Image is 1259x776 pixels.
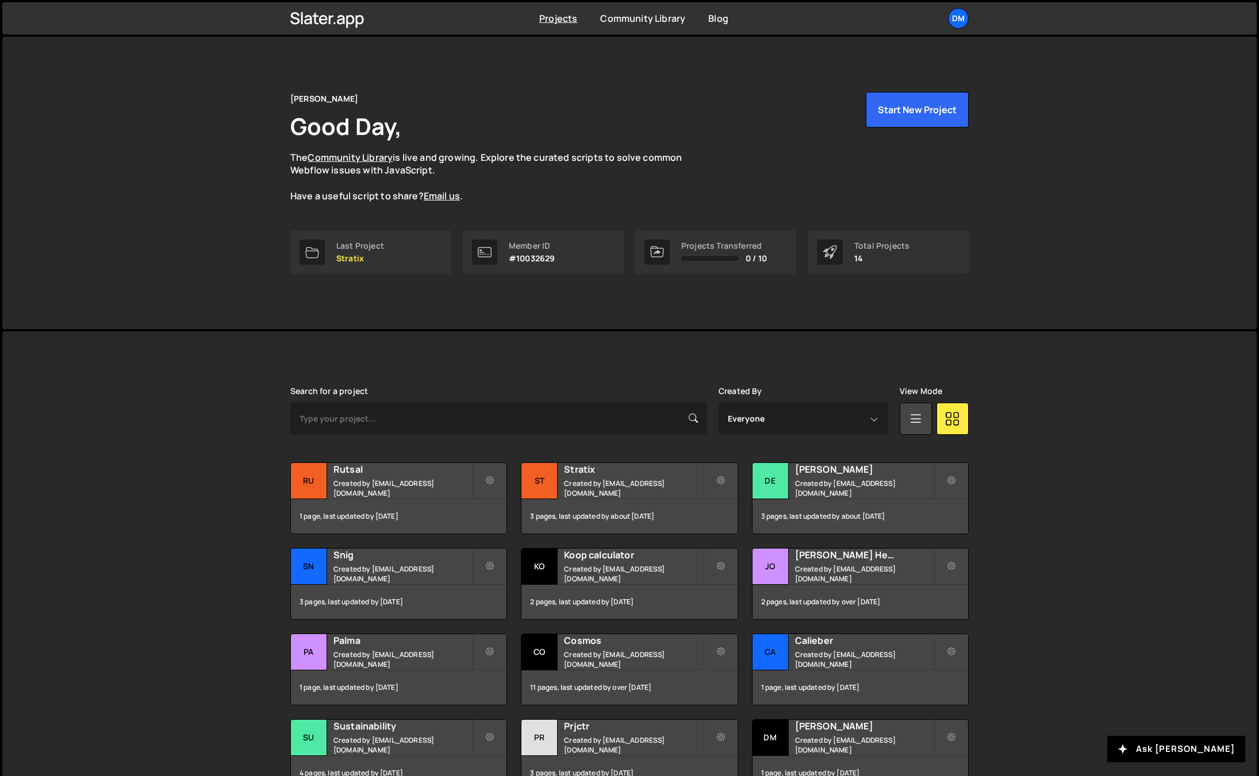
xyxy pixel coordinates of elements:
[521,670,737,705] div: 11 pages, last updated by over [DATE]
[564,564,703,584] small: Created by [EMAIL_ADDRESS][DOMAIN_NAME]
[564,735,703,755] small: Created by [EMAIL_ADDRESS][DOMAIN_NAME]
[333,564,472,584] small: Created by [EMAIL_ADDRESS][DOMAIN_NAME]
[521,548,738,620] a: Ko Koop calculator Created by [EMAIL_ADDRESS][DOMAIN_NAME] 2 pages, last updated by [DATE]
[509,254,555,263] p: #10032629
[752,634,969,705] a: Ca Calieber Created by [EMAIL_ADDRESS][DOMAIN_NAME] 1 page, last updated by [DATE]
[866,92,969,128] button: Start New Project
[336,254,384,263] p: Stratix
[291,634,327,670] div: Pa
[333,549,472,561] h2: Snig
[333,478,472,498] small: Created by [EMAIL_ADDRESS][DOMAIN_NAME]
[290,92,358,106] div: [PERSON_NAME]
[746,254,767,263] span: 0 / 10
[753,670,968,705] div: 1 page, last updated by [DATE]
[333,720,472,732] h2: Sustainability
[290,230,451,274] a: Last Project Stratix
[564,478,703,498] small: Created by [EMAIL_ADDRESS][DOMAIN_NAME]
[948,8,969,29] a: Dm
[521,462,738,534] a: St Stratix Created by [EMAIL_ADDRESS][DOMAIN_NAME] 3 pages, last updated by about [DATE]
[290,634,507,705] a: Pa Palma Created by [EMAIL_ADDRESS][DOMAIN_NAME] 1 page, last updated by [DATE]
[753,549,789,585] div: Jo
[521,499,737,534] div: 3 pages, last updated by about [DATE]
[291,720,327,756] div: Su
[752,462,969,534] a: De [PERSON_NAME] Created by [EMAIL_ADDRESS][DOMAIN_NAME] 3 pages, last updated by about [DATE]
[708,12,728,25] a: Blog
[290,110,402,142] h1: Good Day,
[291,549,327,585] div: Sn
[424,190,460,202] a: Email us
[521,585,737,619] div: 2 pages, last updated by [DATE]
[291,585,506,619] div: 3 pages, last updated by [DATE]
[290,548,507,620] a: Sn Snig Created by [EMAIL_ADDRESS][DOMAIN_NAME] 3 pages, last updated by [DATE]
[753,585,968,619] div: 2 pages, last updated by over [DATE]
[854,254,909,263] p: 14
[681,241,767,250] div: Projects Transferred
[753,499,968,534] div: 3 pages, last updated by about [DATE]
[795,463,934,476] h2: [PERSON_NAME]
[564,650,703,669] small: Created by [EMAIL_ADDRESS][DOMAIN_NAME]
[521,634,558,670] div: Co
[336,241,384,250] div: Last Project
[795,634,934,647] h2: Calieber
[291,499,506,534] div: 1 page, last updated by [DATE]
[564,549,703,561] h2: Koop calculator
[795,720,934,732] h2: [PERSON_NAME]
[564,463,703,476] h2: Stratix
[521,549,558,585] div: Ko
[719,387,762,396] label: Created By
[600,12,685,25] a: Community Library
[333,634,472,647] h2: Palma
[564,634,703,647] h2: Cosmos
[795,549,934,561] h2: [PERSON_NAME] Health
[795,478,934,498] small: Created by [EMAIL_ADDRESS][DOMAIN_NAME]
[564,720,703,732] h2: Prjctr
[1107,736,1245,762] button: Ask [PERSON_NAME]
[308,151,393,164] a: Community Library
[753,720,789,756] div: Dm
[795,564,934,584] small: Created by [EMAIL_ADDRESS][DOMAIN_NAME]
[753,463,789,499] div: De
[521,720,558,756] div: Pr
[333,463,472,476] h2: Rutsal
[795,650,934,669] small: Created by [EMAIL_ADDRESS][DOMAIN_NAME]
[291,463,327,499] div: Ru
[290,462,507,534] a: Ru Rutsal Created by [EMAIL_ADDRESS][DOMAIN_NAME] 1 page, last updated by [DATE]
[290,403,707,435] input: Type your project...
[539,12,577,25] a: Projects
[854,241,909,250] div: Total Projects
[521,634,738,705] a: Co Cosmos Created by [EMAIL_ADDRESS][DOMAIN_NAME] 11 pages, last updated by over [DATE]
[521,463,558,499] div: St
[290,387,368,396] label: Search for a project
[795,735,934,755] small: Created by [EMAIL_ADDRESS][DOMAIN_NAME]
[333,650,472,669] small: Created by [EMAIL_ADDRESS][DOMAIN_NAME]
[753,634,789,670] div: Ca
[291,670,506,705] div: 1 page, last updated by [DATE]
[290,151,704,203] p: The is live and growing. Explore the curated scripts to solve common Webflow issues with JavaScri...
[333,735,472,755] small: Created by [EMAIL_ADDRESS][DOMAIN_NAME]
[509,241,555,250] div: Member ID
[900,387,942,396] label: View Mode
[752,548,969,620] a: Jo [PERSON_NAME] Health Created by [EMAIL_ADDRESS][DOMAIN_NAME] 2 pages, last updated by over [DATE]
